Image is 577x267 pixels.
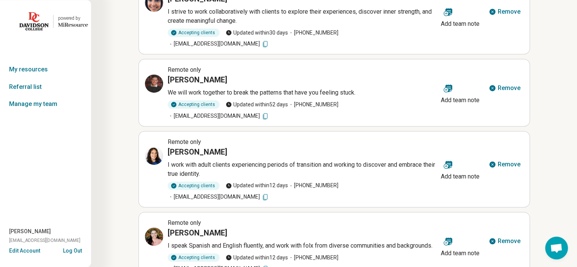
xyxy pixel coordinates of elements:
[168,88,438,97] p: We will work together to break the patterns that have you feeling stuck.
[486,155,524,174] button: Remove
[9,228,51,235] span: [PERSON_NAME]
[226,254,288,262] span: Updated within 12 days
[168,40,269,48] span: [EMAIL_ADDRESS][DOMAIN_NAME]
[545,237,568,259] div: Open chat
[9,247,40,255] button: Edit Account
[438,3,483,30] button: Add team note
[19,12,49,30] img: Davidson College
[168,219,201,226] span: Remote only
[168,241,438,250] p: I speak Spanish and English fluently, and work with folx from diverse communities and backgrounds.
[168,100,220,109] div: Accepting clients
[226,101,288,109] span: Updated within 52 days
[168,138,201,145] span: Remote only
[58,15,88,22] div: powered by
[288,29,338,37] span: [PHONE_NUMBER]
[438,79,483,106] button: Add team note
[63,247,82,253] button: Log Out
[288,101,338,109] span: [PHONE_NUMBER]
[3,12,88,30] a: Davidson Collegepowered by
[168,253,220,262] div: Accepting clients
[168,74,227,85] h3: [PERSON_NAME]
[486,3,524,21] button: Remove
[288,182,338,190] span: [PHONE_NUMBER]
[226,29,288,37] span: Updated within 30 days
[168,182,220,190] div: Accepting clients
[168,112,269,120] span: [EMAIL_ADDRESS][DOMAIN_NAME]
[168,28,220,37] div: Accepting clients
[486,232,524,250] button: Remove
[288,254,338,262] span: [PHONE_NUMBER]
[168,160,438,179] p: I work with adult clients experiencing periods of transition and working to discover and embrace ...
[9,237,80,244] span: [EMAIL_ADDRESS][DOMAIN_NAME]
[226,182,288,190] span: Updated within 12 days
[168,193,269,201] span: [EMAIL_ADDRESS][DOMAIN_NAME]
[168,228,227,238] h3: [PERSON_NAME]
[438,155,483,183] button: Add team note
[168,7,438,25] p: I strive to work collaboratively with clients to explore their experiences, discover inner streng...
[168,66,201,73] span: Remote only
[168,147,227,157] h3: [PERSON_NAME]
[486,79,524,97] button: Remove
[438,232,483,259] button: Add team note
